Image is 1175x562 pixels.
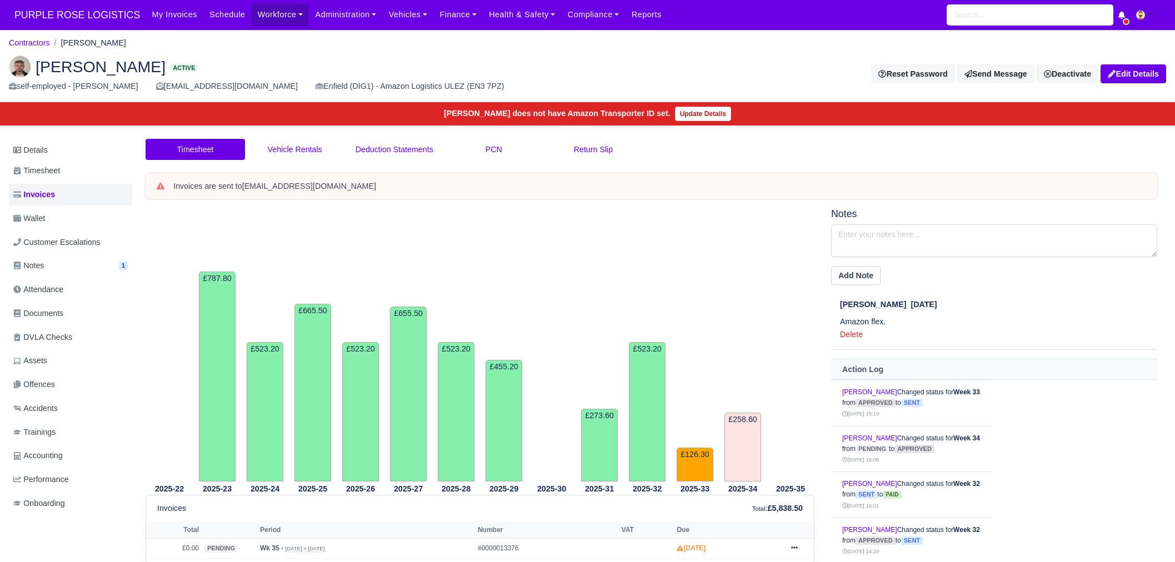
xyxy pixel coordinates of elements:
[831,472,991,518] td: Changed status for from to
[9,4,146,26] span: PURPLE ROSE LOGISTICS
[871,64,954,83] button: Reset Password
[252,4,309,26] a: Workforce
[724,413,761,481] td: £258.60
[438,342,474,481] td: £523.20
[13,164,60,177] span: Timesheet
[36,59,166,74] span: [PERSON_NAME]
[475,539,619,559] td: #0000013376
[9,255,132,277] a: Notes 1
[13,212,45,225] span: Wallet
[576,482,623,495] th: 2025-31
[475,521,619,538] th: Number
[344,139,444,160] a: Deduction Statements
[13,354,47,367] span: Assets
[767,482,814,495] th: 2025-35
[842,388,897,396] a: [PERSON_NAME]
[119,262,128,270] span: 1
[13,378,55,391] span: Offences
[433,4,483,26] a: Finance
[629,342,666,481] td: £523.20
[856,536,896,545] span: approved
[9,208,132,229] a: Wallet
[9,398,132,419] a: Accidents
[480,482,528,495] th: 2025-29
[840,300,906,309] span: [PERSON_NAME]
[13,473,69,486] span: Performance
[953,526,980,534] strong: Week 32
[9,469,132,490] a: Performance
[9,232,132,253] a: Customer Escalations
[316,80,504,93] div: Enfield (DIG1) - Amazon Logistics ULEZ (EN3 7PZ)
[309,4,382,26] a: Administration
[842,410,879,417] small: [DATE] 15:19
[953,480,980,488] strong: Week 32
[901,399,923,407] span: sent
[581,409,618,481] td: £273.60
[245,139,344,160] a: Vehicle Rentals
[444,139,543,160] a: PCN
[486,360,522,481] td: £455.20
[528,482,576,495] th: 2025-30
[9,140,132,160] a: Details
[1101,64,1166,83] a: Edit Details
[146,482,193,495] th: 2025-22
[13,331,72,344] span: DVLA Checks
[199,272,236,481] td: £787.80
[13,307,63,320] span: Documents
[619,521,674,538] th: VAT
[947,4,1113,26] input: Search...
[13,426,56,439] span: Trainings
[677,448,713,481] td: £126.30
[9,160,132,182] a: Timesheet
[9,445,132,466] a: Accounting
[146,139,245,160] a: Timesheet
[260,544,283,552] strong: Wk 35 -
[13,497,65,510] span: Onboarding
[626,4,668,26] a: Reports
[1037,64,1098,83] a: Deactivate
[674,521,781,538] th: Due
[13,188,55,201] span: Invoices
[247,342,283,481] td: £523.20
[1,47,1174,102] div: Airidas Sienauskas
[13,283,63,296] span: Attendance
[13,402,58,415] span: Accidents
[831,380,991,426] td: Changed status for from to
[856,399,896,407] span: approved
[543,139,643,160] a: Return Slip
[840,298,1157,311] div: [DATE]
[294,304,331,481] td: £665.50
[337,482,384,495] th: 2025-26
[432,482,480,495] th: 2025-28
[623,482,671,495] th: 2025-32
[883,491,901,499] span: paid
[146,521,202,538] th: Total
[9,184,132,205] a: Invoices
[675,107,731,121] a: Update Details
[383,4,434,26] a: Vehicles
[856,490,877,499] span: sent
[842,503,879,509] small: [DATE] 16:01
[173,181,1146,192] div: Invoices are sent to
[146,4,203,26] a: My Invoices
[752,502,803,515] div: :
[894,445,934,453] span: approved
[13,236,101,249] span: Customer Escalations
[677,544,706,552] strong: [DATE]
[170,64,198,72] span: Active
[842,548,879,554] small: [DATE] 14:20
[9,38,50,47] a: Contractors
[390,307,427,481] td: £655.50
[856,445,889,453] span: pending
[342,342,379,481] td: £523.20
[285,545,324,552] small: [DATE] » [DATE]
[242,182,376,190] strong: [EMAIL_ADDRESS][DOMAIN_NAME]
[9,80,138,93] div: self-employed - [PERSON_NAME]
[9,493,132,514] a: Onboarding
[50,37,126,49] li: [PERSON_NAME]
[204,544,238,553] span: pending
[9,303,132,324] a: Documents
[831,266,881,285] button: Add Note
[831,359,1157,380] th: Action Log
[9,327,132,348] a: DVLA Checks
